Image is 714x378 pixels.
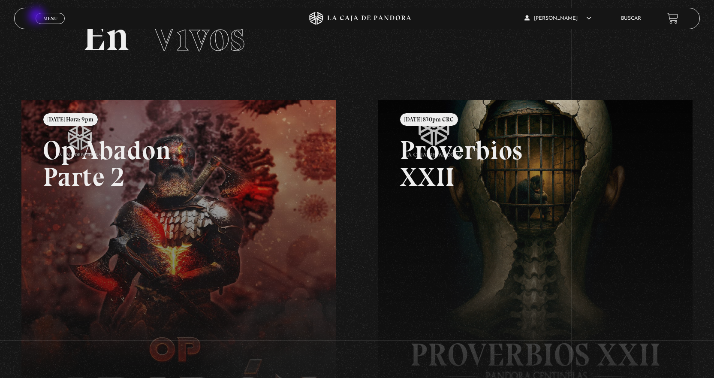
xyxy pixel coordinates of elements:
a: Buscar [621,16,641,21]
a: View your shopping cart [667,12,678,24]
h2: En [83,16,631,57]
span: Menu [43,16,57,21]
span: Cerrar [40,23,60,29]
span: Vivos [151,12,245,61]
span: [PERSON_NAME] [524,16,591,21]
